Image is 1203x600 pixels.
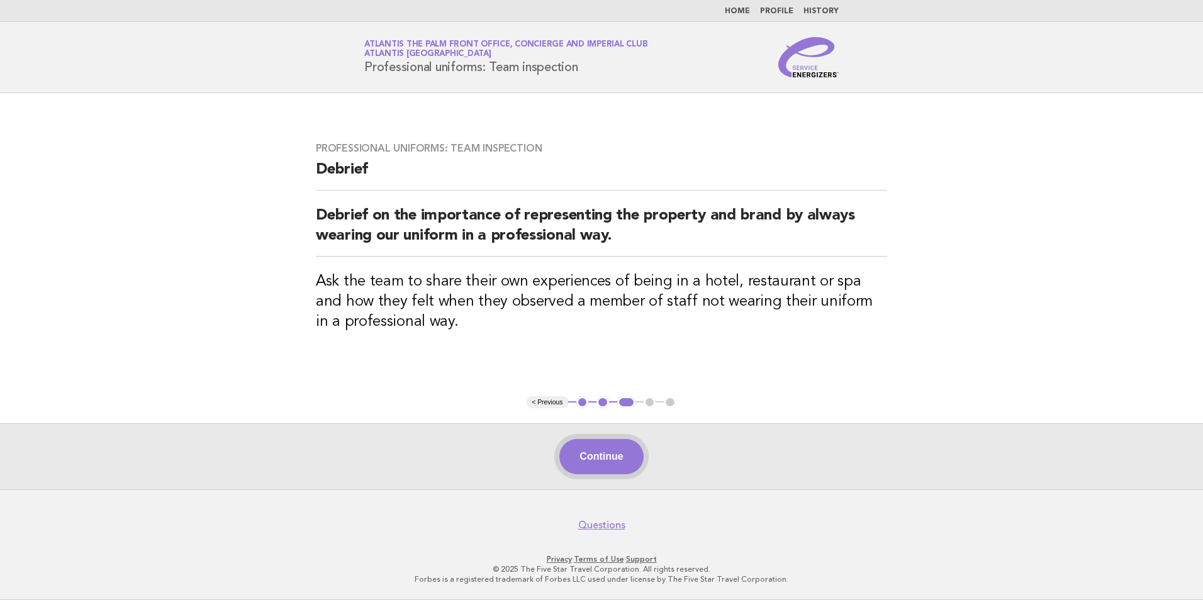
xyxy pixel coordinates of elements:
a: Profile [760,8,793,15]
h1: Professional uniforms: Team inspection [364,41,647,74]
button: < Previous [527,396,568,409]
a: History [803,8,839,15]
h3: Ask the team to share their own experiences of being in a hotel, restaurant or spa and how they f... [316,272,887,332]
p: · · [216,554,987,564]
h2: Debrief [316,160,887,191]
p: © 2025 The Five Star Travel Corporation. All rights reserved. [216,564,987,574]
a: Questions [578,519,625,531]
a: Terms of Use [574,555,624,564]
p: Forbes is a registered trademark of Forbes LLC used under license by The Five Star Travel Corpora... [216,574,987,584]
button: Continue [559,439,643,474]
button: 1 [576,396,589,409]
a: Home [725,8,750,15]
img: Service Energizers [778,37,839,77]
h2: Debrief on the importance of representing the property and brand by always wearing our uniform in... [316,206,887,257]
button: 3 [617,396,635,409]
span: Atlantis [GEOGRAPHIC_DATA] [364,50,491,58]
button: 2 [596,396,609,409]
h3: Professional uniforms: Team inspection [316,142,887,155]
a: Support [626,555,657,564]
a: Privacy [547,555,572,564]
a: Atlantis The Palm Front Office, Concierge and Imperial ClubAtlantis [GEOGRAPHIC_DATA] [364,40,647,58]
